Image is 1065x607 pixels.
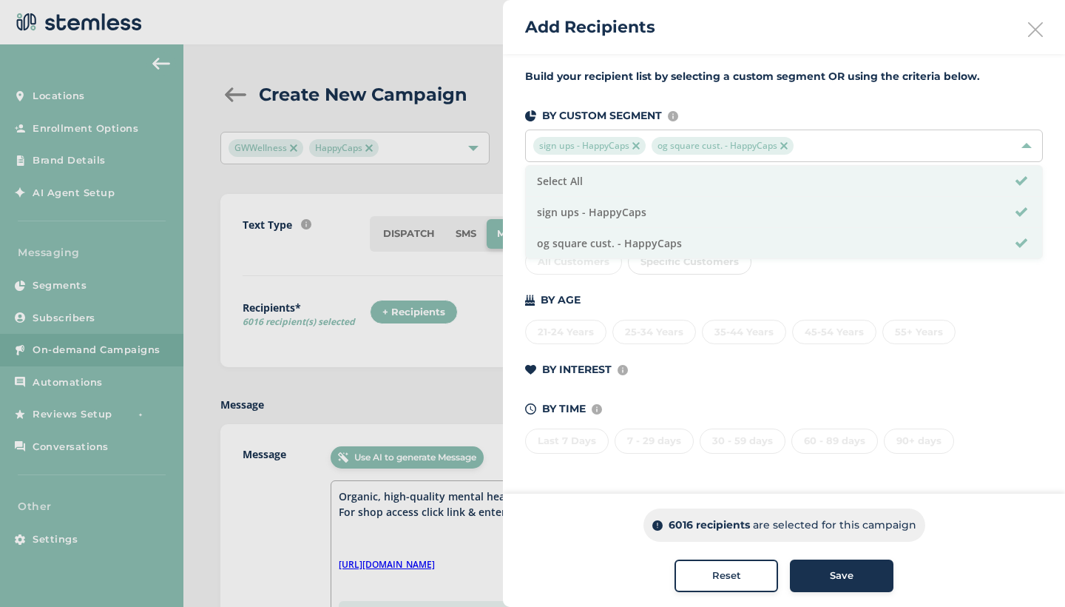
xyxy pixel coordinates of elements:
button: Save [790,560,893,592]
p: 6016 recipients [669,517,750,533]
span: sign ups - HappyCaps [533,137,646,155]
li: og square cust. - HappyCaps [526,228,1042,258]
img: icon-time-dark-e6b1183b.svg [525,403,536,415]
iframe: Chat Widget [991,536,1065,607]
h2: Add Recipients [525,15,655,39]
li: Select All [526,166,1042,197]
img: icon-heart-dark-29e6356f.svg [525,365,536,375]
button: Reset [674,560,778,592]
img: icon-info-236977d2.svg [592,404,602,415]
span: Save [830,569,853,583]
img: icon-cake-93b2a7b5.svg [525,295,535,306]
p: BY INTEREST [542,362,612,378]
img: icon-info-236977d2.svg [618,365,628,375]
img: icon-info-dark-48f6c5f3.svg [652,520,663,531]
label: Build your recipient list by selecting a custom segment OR using the criteria below. [525,69,1043,84]
p: BY CUSTOM SEGMENT [542,108,662,124]
p: are selected for this campaign [753,517,916,533]
p: BY AGE [541,292,581,308]
img: icon-close-accent-8a337256.svg [780,142,788,150]
p: BY TIME [542,401,586,417]
li: sign ups - HappyCaps [526,197,1042,228]
img: icon-info-236977d2.svg [668,111,678,121]
img: icon-segments-dark-074adb27.svg [525,110,536,121]
span: og square cust. - HappyCaps [652,137,794,155]
img: icon-close-accent-8a337256.svg [632,142,640,150]
span: Reset [712,569,741,583]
